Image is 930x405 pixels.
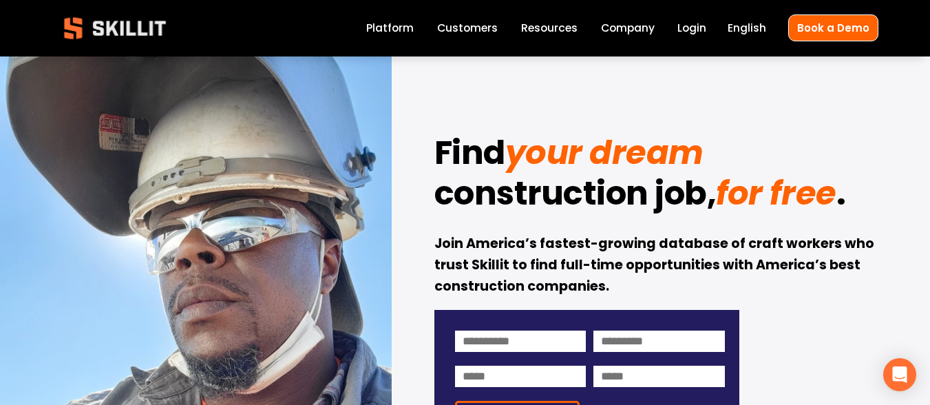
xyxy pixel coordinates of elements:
[728,19,766,38] div: language picker
[437,19,498,38] a: Customers
[521,19,578,38] a: folder dropdown
[434,129,505,176] strong: Find
[601,19,655,38] a: Company
[505,129,704,176] em: your dream
[366,19,414,38] a: Platform
[677,19,706,38] a: Login
[434,170,717,216] strong: construction job,
[836,170,846,216] strong: .
[521,20,578,36] span: Resources
[883,358,916,391] div: Open Intercom Messenger
[52,8,178,49] img: Skillit
[728,20,766,36] span: English
[788,14,878,41] a: Book a Demo
[434,234,877,295] strong: Join America’s fastest-growing database of craft workers who trust Skillit to find full-time oppo...
[716,170,836,216] em: for free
